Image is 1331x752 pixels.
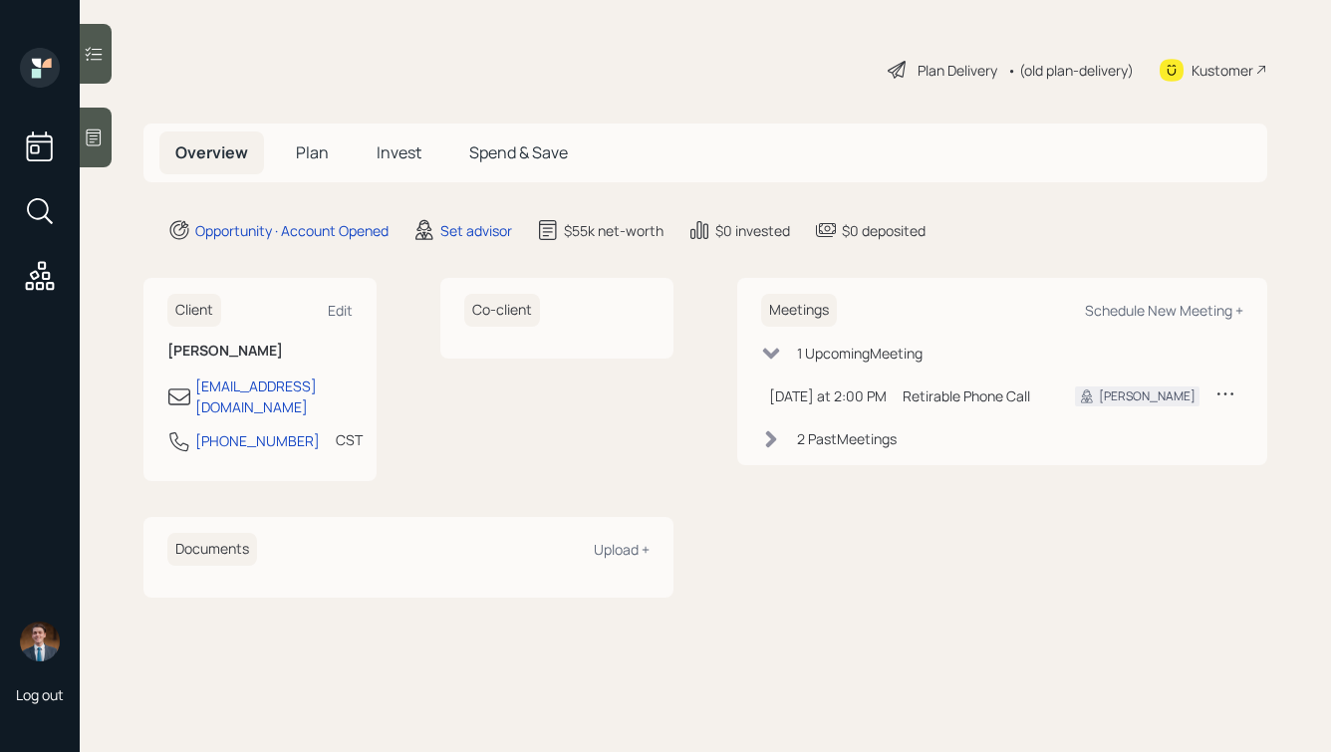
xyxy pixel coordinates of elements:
[797,343,923,364] div: 1 Upcoming Meeting
[564,220,664,241] div: $55k net-worth
[175,141,248,163] span: Overview
[195,220,389,241] div: Opportunity · Account Opened
[464,294,540,327] h6: Co-client
[761,294,837,327] h6: Meetings
[1099,387,1196,405] div: [PERSON_NAME]
[797,428,897,449] div: 2 Past Meeting s
[469,141,568,163] span: Spend & Save
[769,385,887,406] div: [DATE] at 2:00 PM
[715,220,790,241] div: $0 invested
[328,301,353,320] div: Edit
[167,343,353,360] h6: [PERSON_NAME]
[842,220,926,241] div: $0 deposited
[594,540,650,559] div: Upload +
[16,685,64,704] div: Log out
[1007,60,1134,81] div: • (old plan-delivery)
[377,141,421,163] span: Invest
[440,220,512,241] div: Set advisor
[167,294,221,327] h6: Client
[20,622,60,661] img: hunter_neumayer.jpg
[167,533,257,566] h6: Documents
[903,385,1043,406] div: Retirable Phone Call
[1192,60,1253,81] div: Kustomer
[195,376,353,417] div: [EMAIL_ADDRESS][DOMAIN_NAME]
[918,60,997,81] div: Plan Delivery
[296,141,329,163] span: Plan
[1085,301,1243,320] div: Schedule New Meeting +
[195,430,320,451] div: [PHONE_NUMBER]
[336,429,363,450] div: CST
